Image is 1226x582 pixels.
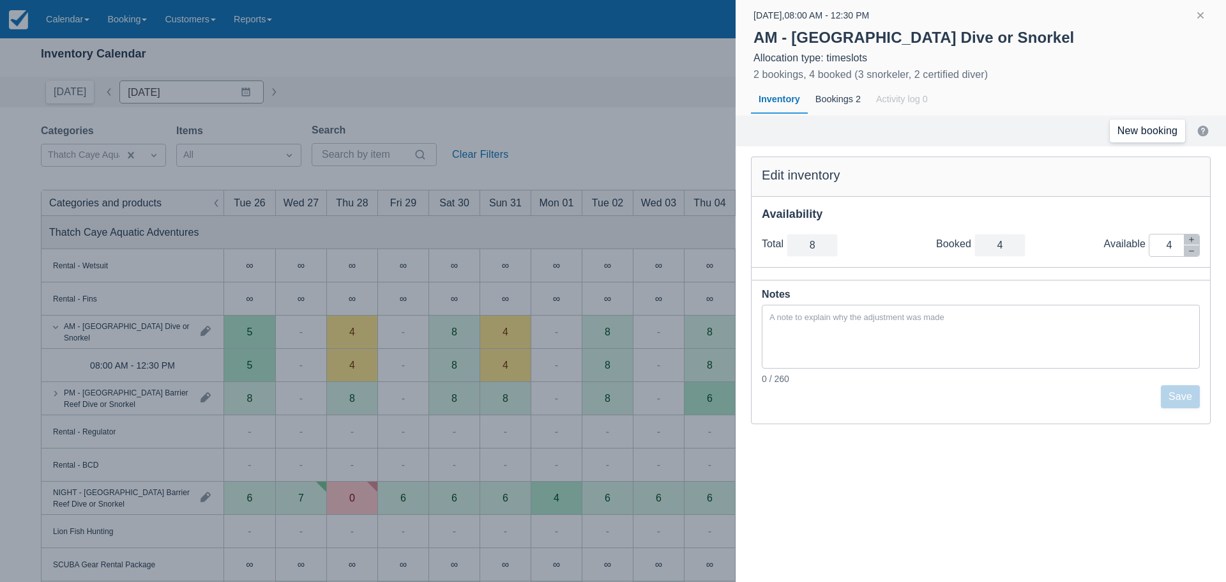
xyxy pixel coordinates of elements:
div: Available [1104,238,1149,250]
div: 0 / 260 [762,372,1200,385]
strong: AM - [GEOGRAPHIC_DATA] Dive or Snorkel [753,29,1074,46]
div: Booked [936,238,974,250]
div: Allocation type: timeslots [753,52,1208,65]
div: Total [762,238,787,250]
div: Bookings 2 [808,85,868,114]
div: 2 bookings, 4 booked (3 snorkeler, 2 certified diver) [753,67,988,82]
div: Notes [762,286,1200,303]
div: [DATE] , 08:00 AM - 12:30 PM [753,8,869,23]
a: New booking [1110,119,1185,142]
div: Inventory [751,85,808,114]
div: Edit inventory [762,167,1200,183]
div: Availability [762,207,1200,222]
